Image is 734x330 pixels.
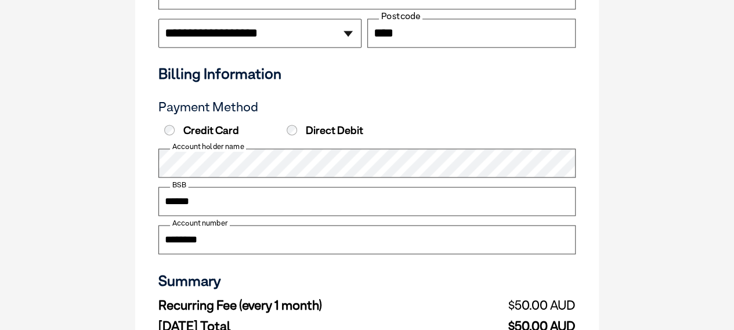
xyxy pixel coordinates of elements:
label: Account number [170,217,230,228]
h3: Payment Method [158,100,576,115]
td: Recurring Fee (every 1 month) [158,295,452,316]
label: Credit Card [161,124,281,137]
label: BSB [170,179,189,190]
td: $50.00 AUD [452,295,576,316]
h3: Summary [158,271,576,289]
input: Credit Card [164,125,175,135]
input: Direct Debit [287,125,297,135]
h3: Billing Information [158,65,576,82]
label: Postcode [379,11,422,21]
label: Account holder name [170,141,246,151]
label: Direct Debit [284,124,403,137]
